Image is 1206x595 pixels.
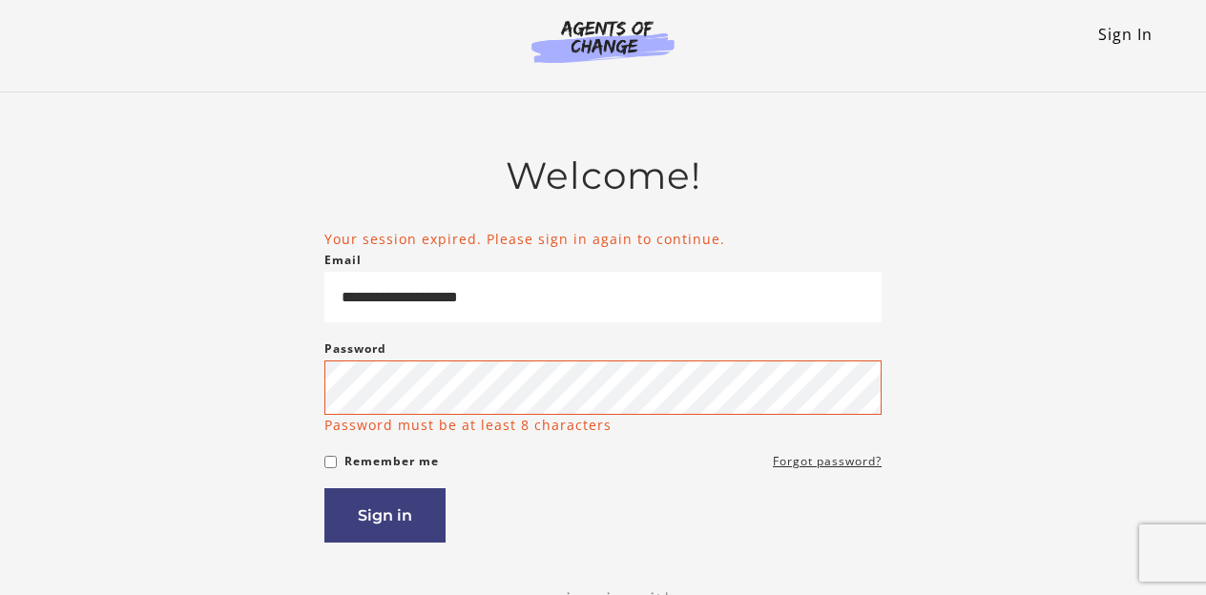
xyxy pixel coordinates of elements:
h2: Welcome! [324,154,882,198]
label: Remember me [344,450,439,473]
a: Forgot password? [773,450,882,473]
p: Password must be at least 8 characters [324,415,612,435]
img: Agents of Change Logo [511,19,695,63]
label: Email [324,249,362,272]
li: Your session expired. Please sign in again to continue. [324,229,882,249]
button: Sign in [324,488,446,543]
a: Sign In [1098,24,1153,45]
label: Password [324,338,386,360]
